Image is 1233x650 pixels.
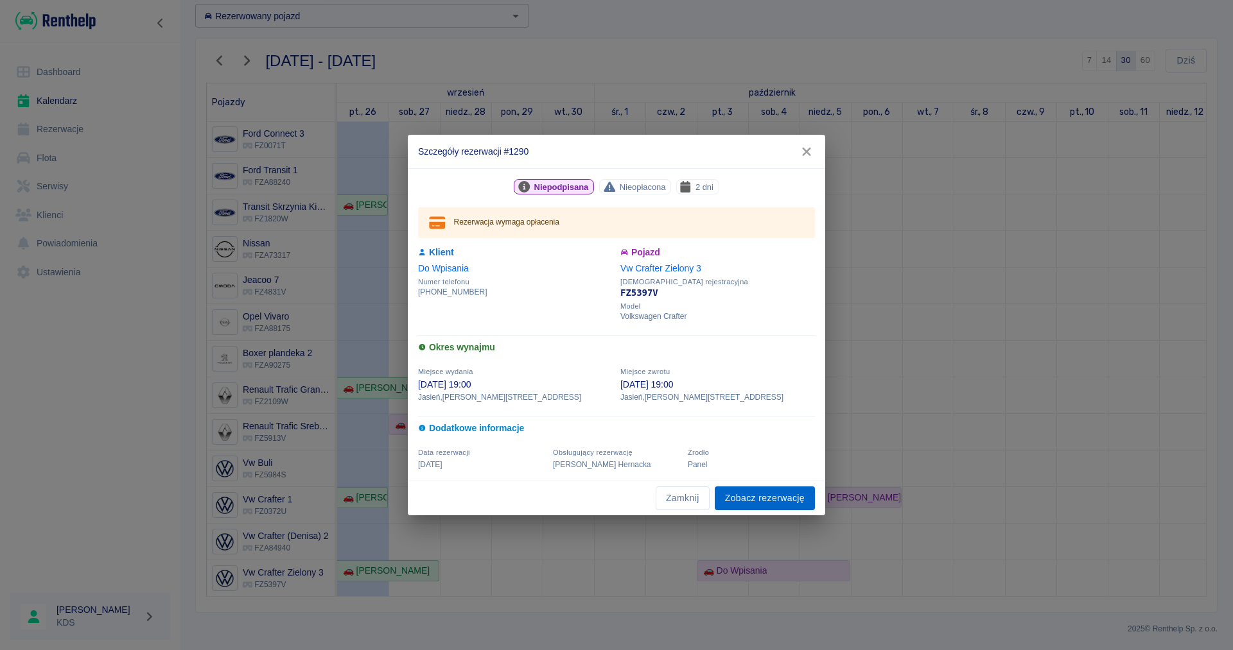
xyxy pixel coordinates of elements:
span: Numer telefonu [418,278,613,286]
p: [DATE] 19:00 [620,378,815,391]
p: [PHONE_NUMBER] [418,286,613,298]
span: 2 dni [690,180,719,194]
p: Volkswagen Crafter [620,311,815,322]
h6: Pojazd [620,246,815,259]
span: Niepodpisana [529,180,594,194]
p: Panel [688,459,815,470]
div: Rezerwacja wymaga opłacenia [454,211,559,234]
button: Zamknij [656,486,710,510]
h6: Okres wynajmu [418,341,815,354]
span: Obsługujący rezerwację [553,449,633,456]
p: Jasień , [PERSON_NAME][STREET_ADDRESS] [620,391,815,403]
span: Żrodło [688,449,709,456]
span: [DEMOGRAPHIC_DATA] rejestracyjna [620,278,815,286]
h2: Szczegóły rezerwacji #1290 [408,135,825,168]
p: [DATE] [418,459,545,470]
p: [PERSON_NAME] Hernacka [553,459,680,470]
a: Vw Crafter Zielony 3 [620,263,701,273]
span: Model [620,302,815,311]
p: [DATE] 19:00 [418,378,613,391]
p: Jasień , [PERSON_NAME][STREET_ADDRESS] [418,391,613,403]
span: Miejsce wydania [418,368,473,375]
span: Miejsce zwrotu [620,368,670,375]
p: FZ5397V [620,286,815,300]
h6: Klient [418,246,613,259]
span: Data rezerwacji [418,449,470,456]
h6: Dodatkowe informacje [418,422,815,435]
a: Zobacz rezerwację [715,486,815,510]
span: Nieopłacona [615,180,671,194]
a: Do Wpisania [418,263,469,273]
